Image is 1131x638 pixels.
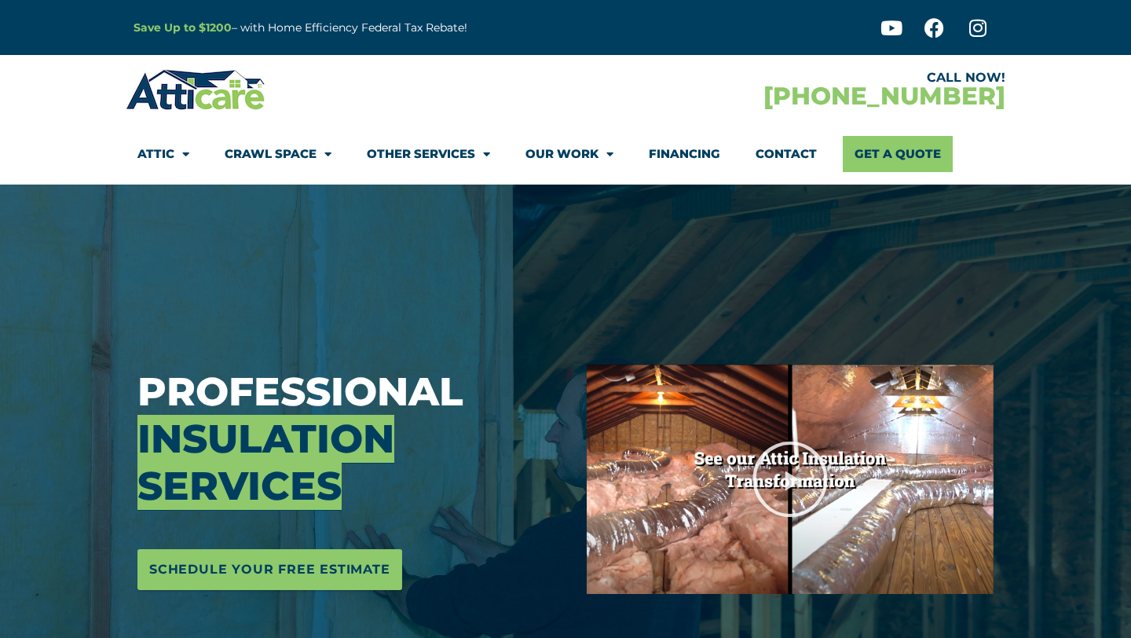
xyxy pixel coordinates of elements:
[225,136,331,172] a: Crawl Space
[843,136,953,172] a: Get A Quote
[137,549,402,590] a: Schedule Your Free Estimate
[137,136,994,172] nav: Menu
[137,415,394,510] span: Insulation Services
[525,136,613,172] a: Our Work
[137,368,563,510] h3: Professional
[137,136,189,172] a: Attic
[134,20,232,35] a: Save Up to $1200
[367,136,490,172] a: Other Services
[756,136,817,172] a: Contact
[649,136,720,172] a: Financing
[149,557,390,582] span: Schedule Your Free Estimate
[565,71,1005,84] div: CALL NOW!
[134,19,642,37] p: – with Home Efficiency Federal Tax Rebate!
[751,440,829,519] div: Play Video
